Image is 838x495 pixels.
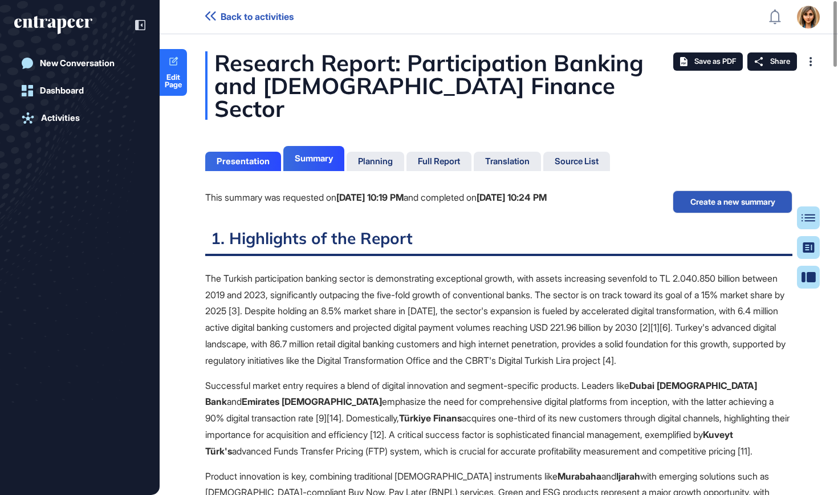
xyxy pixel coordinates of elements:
[336,192,404,203] b: [DATE] 10:19 PM
[14,79,145,102] a: Dashboard
[217,156,270,167] div: Presentation
[358,156,393,167] div: Planning
[14,16,92,34] div: entrapeer-logo
[40,86,84,96] div: Dashboard
[770,57,790,66] span: Share
[14,52,145,75] a: New Conversation
[160,49,187,96] a: Edit Page
[205,190,547,205] div: This summary was requested on and completed on
[418,156,460,167] div: Full Report
[14,107,145,129] a: Activities
[221,11,294,22] span: Back to activities
[477,192,547,203] b: [DATE] 10:24 PM
[41,113,80,123] div: Activities
[205,270,792,369] p: The Turkish participation banking sector is demonstrating exceptional growth, with assets increas...
[205,429,733,457] strong: Kuveyt Türk's
[555,156,599,167] div: Source List
[295,153,333,164] div: Summary
[205,378,792,460] p: Successful market entry requires a blend of digital innovation and segment-specific products. Lea...
[205,51,792,120] div: Research Report: Participation Banking and [DEMOGRAPHIC_DATA] Finance Sector
[205,11,294,22] a: Back to activities
[399,412,462,424] strong: Türkiye Finans
[797,6,820,29] img: user-avatar
[485,156,530,167] div: Translation
[242,396,382,407] strong: Emirates [DEMOGRAPHIC_DATA]
[40,58,115,68] div: New Conversation
[694,57,736,66] span: Save as PDF
[558,470,601,482] strong: Murabaha
[616,470,640,482] strong: Ijarah
[160,74,187,88] span: Edit Page
[205,228,792,256] h2: 1. Highlights of the Report
[673,190,792,213] button: Create a new summary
